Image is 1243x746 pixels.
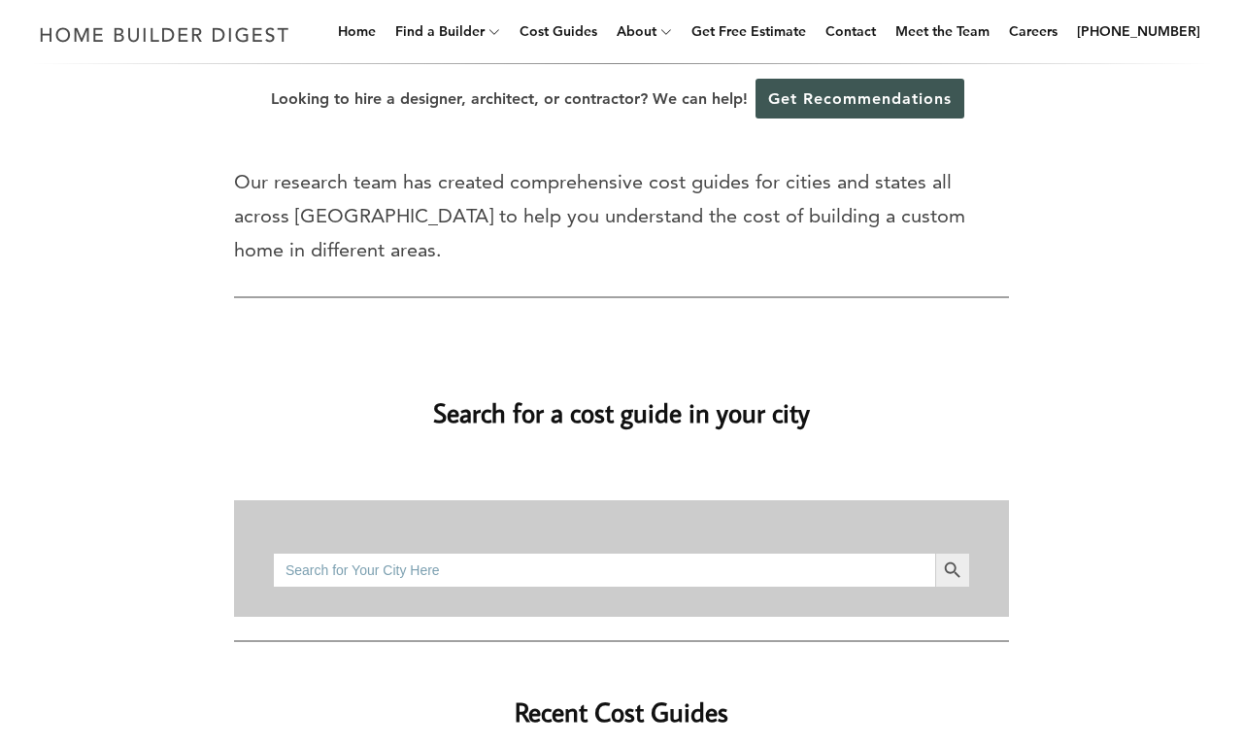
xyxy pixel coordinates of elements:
h2: Recent Cost Guides [234,665,1009,732]
a: Get Recommendations [756,79,964,119]
input: Search for Your City Here [273,553,935,588]
img: Home Builder Digest [31,16,298,53]
p: Our research team has created comprehensive cost guides for cities and states all across [GEOGRAP... [234,165,1009,267]
svg: Search [942,559,963,581]
h2: Search for a cost guide in your city [68,365,1175,432]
